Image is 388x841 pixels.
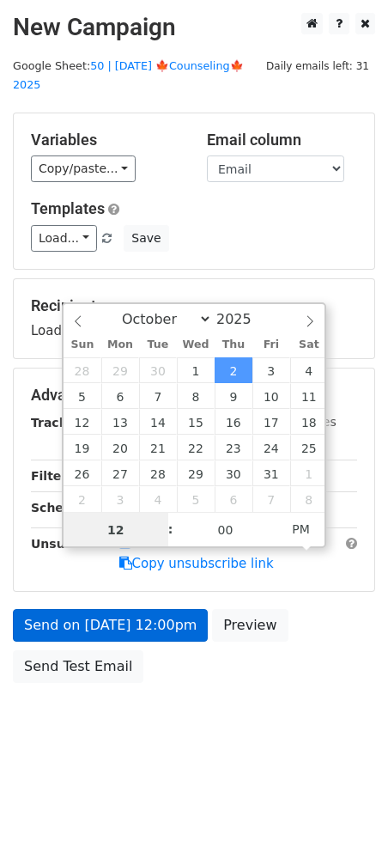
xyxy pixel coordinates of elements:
span: Tue [139,339,177,350]
span: October 18, 2025 [290,409,328,435]
input: Minute [173,513,278,547]
a: Load... [31,225,97,252]
span: October 24, 2025 [252,435,290,460]
span: October 23, 2025 [215,435,252,460]
span: October 26, 2025 [64,460,101,486]
span: October 19, 2025 [64,435,101,460]
span: November 3, 2025 [101,486,139,512]
div: Loading... [31,296,357,341]
span: Fri [252,339,290,350]
a: Send on [DATE] 12:00pm [13,609,208,642]
span: : [168,512,173,546]
a: Templates [31,199,105,217]
span: October 11, 2025 [290,383,328,409]
span: Click to toggle [277,512,324,546]
span: November 7, 2025 [252,486,290,512]
a: Copy/paste... [31,155,136,182]
span: October 25, 2025 [290,435,328,460]
strong: Unsubscribe [31,537,115,551]
span: October 27, 2025 [101,460,139,486]
span: October 3, 2025 [252,357,290,383]
span: October 9, 2025 [215,383,252,409]
span: Mon [101,339,139,350]
a: Copy unsubscribe link [119,556,274,571]
span: Wed [177,339,215,350]
small: Google Sheet: [13,59,244,92]
span: Thu [215,339,252,350]
span: November 6, 2025 [215,486,252,512]
a: Daily emails left: 31 [260,59,375,72]
strong: Tracking [31,416,88,430]
span: October 8, 2025 [177,383,215,409]
span: September 30, 2025 [139,357,177,383]
span: October 17, 2025 [252,409,290,435]
span: November 1, 2025 [290,460,328,486]
span: October 10, 2025 [252,383,290,409]
strong: Schedule [31,501,93,515]
span: September 29, 2025 [101,357,139,383]
span: October 12, 2025 [64,409,101,435]
span: October 28, 2025 [139,460,177,486]
span: October 2, 2025 [215,357,252,383]
a: Send Test Email [13,650,143,683]
span: Daily emails left: 31 [260,57,375,76]
h5: Recipients [31,296,357,315]
a: Preview [212,609,288,642]
span: September 28, 2025 [64,357,101,383]
span: October 29, 2025 [177,460,215,486]
strong: Filters [31,469,75,483]
span: October 16, 2025 [215,409,252,435]
span: November 8, 2025 [290,486,328,512]
span: October 31, 2025 [252,460,290,486]
h5: Variables [31,131,181,149]
span: October 20, 2025 [101,435,139,460]
span: November 4, 2025 [139,486,177,512]
button: Save [124,225,168,252]
h2: New Campaign [13,13,375,42]
span: October 1, 2025 [177,357,215,383]
a: 50 | [DATE] 🍁Counseling🍁 2025 [13,59,244,92]
span: November 5, 2025 [177,486,215,512]
span: November 2, 2025 [64,486,101,512]
span: October 4, 2025 [290,357,328,383]
h5: Advanced [31,386,357,405]
span: October 6, 2025 [101,383,139,409]
h5: Email column [207,131,357,149]
span: October 15, 2025 [177,409,215,435]
span: October 14, 2025 [139,409,177,435]
span: October 22, 2025 [177,435,215,460]
span: October 30, 2025 [215,460,252,486]
span: October 5, 2025 [64,383,101,409]
span: October 13, 2025 [101,409,139,435]
input: Hour [64,513,168,547]
span: October 7, 2025 [139,383,177,409]
iframe: Chat Widget [302,759,388,841]
span: Sat [290,339,328,350]
label: UTM Codes [269,413,336,431]
span: October 21, 2025 [139,435,177,460]
span: Sun [64,339,101,350]
input: Year [212,311,274,327]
